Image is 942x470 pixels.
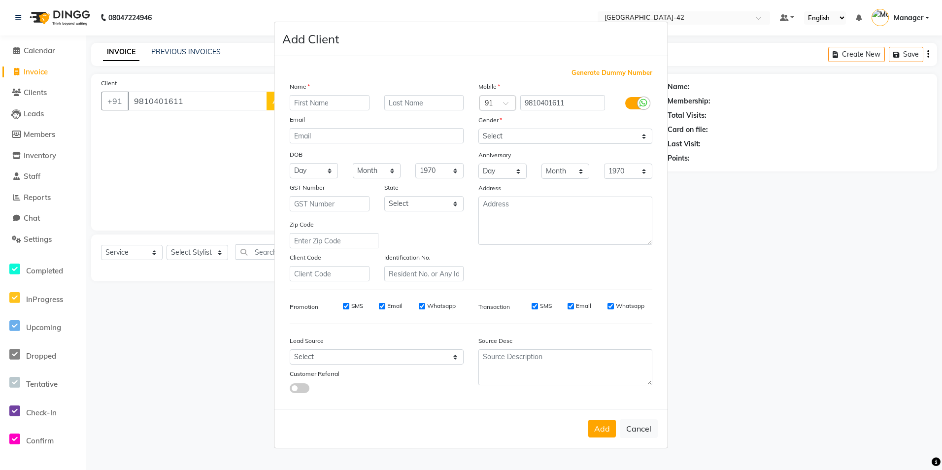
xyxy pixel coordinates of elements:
label: Client Code [290,253,321,262]
label: SMS [540,302,552,310]
label: State [384,183,399,192]
input: First Name [290,95,370,110]
input: Mobile [520,95,606,110]
label: Zip Code [290,220,314,229]
label: Anniversary [478,151,511,160]
label: Whatsapp [427,302,456,310]
input: Enter Zip Code [290,233,378,248]
button: Cancel [620,419,658,438]
label: Email [290,115,305,124]
label: Whatsapp [616,302,644,310]
label: SMS [351,302,363,310]
label: Gender [478,116,502,125]
input: Last Name [384,95,464,110]
label: Customer Referral [290,369,339,378]
label: Identification No. [384,253,431,262]
label: DOB [290,150,303,159]
input: Resident No. or Any Id [384,266,464,281]
label: Address [478,184,501,193]
label: Source Desc [478,336,512,345]
label: Promotion [290,302,318,311]
input: GST Number [290,196,370,211]
label: Email [576,302,591,310]
span: Generate Dummy Number [572,68,652,78]
button: Add [588,420,616,437]
h4: Add Client [282,30,339,48]
label: Email [387,302,403,310]
label: Name [290,82,310,91]
label: Transaction [478,302,510,311]
input: Client Code [290,266,370,281]
label: GST Number [290,183,325,192]
label: Mobile [478,82,500,91]
input: Email [290,128,464,143]
label: Lead Source [290,336,324,345]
